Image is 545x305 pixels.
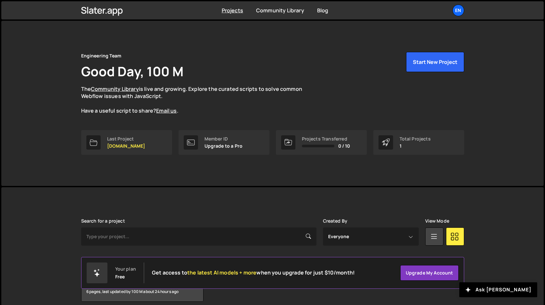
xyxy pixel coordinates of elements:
div: Last Project [107,136,145,141]
a: En [452,5,464,16]
span: the latest AI models + more [187,269,256,276]
h2: Get access to when you upgrade for just $10/month! [152,270,355,276]
a: Email us [156,107,177,114]
div: Member ID [204,136,243,141]
button: Start New Project [406,52,464,72]
a: Community Library [256,7,304,14]
p: The is live and growing. Explore the curated scripts to solve common Webflow issues with JavaScri... [81,85,315,115]
p: [DOMAIN_NAME] [107,143,145,149]
a: Community Library [91,85,139,92]
a: Upgrade my account [400,265,459,281]
a: Projects [222,7,243,14]
h1: Good Day, 100 M [81,62,183,80]
label: View Mode [425,218,449,224]
div: Total Projects [400,136,431,141]
button: Ask [PERSON_NAME] [459,282,537,297]
input: Type your project... [81,227,316,246]
p: 1 [400,143,431,149]
a: Last Project [DOMAIN_NAME] [81,130,172,155]
a: Blog [317,7,328,14]
p: Upgrade to a Pro [204,143,243,149]
div: Projects Transferred [302,136,350,141]
div: Free [115,274,125,279]
label: Created By [323,218,348,224]
span: 0 / 10 [338,143,350,149]
div: 6 pages, last updated by 100 M about 24 hours ago [81,282,203,301]
div: Engineering Team [81,52,122,60]
div: Your plan [115,266,136,272]
label: Search for a project [81,218,125,224]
